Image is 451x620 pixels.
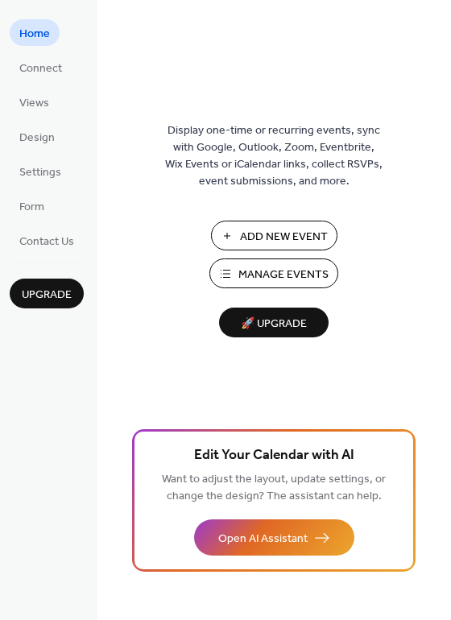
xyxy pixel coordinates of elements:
[22,287,72,304] span: Upgrade
[211,221,337,250] button: Add New Event
[19,234,74,250] span: Contact Us
[10,158,71,184] a: Settings
[10,19,60,46] a: Home
[238,267,329,283] span: Manage Events
[19,95,49,112] span: Views
[19,164,61,181] span: Settings
[10,192,54,219] a: Form
[19,199,44,216] span: Form
[10,54,72,81] a: Connect
[219,308,329,337] button: 🚀 Upgrade
[10,279,84,308] button: Upgrade
[162,469,386,507] span: Want to adjust the layout, update settings, or change the design? The assistant can help.
[240,229,328,246] span: Add New Event
[165,122,383,190] span: Display one-time or recurring events, sync with Google, Outlook, Zoom, Eventbrite, Wix Events or ...
[19,26,50,43] span: Home
[19,130,55,147] span: Design
[10,227,84,254] a: Contact Us
[10,89,59,115] a: Views
[10,123,64,150] a: Design
[194,444,354,467] span: Edit Your Calendar with AI
[19,60,62,77] span: Connect
[194,519,354,556] button: Open AI Assistant
[209,258,338,288] button: Manage Events
[218,531,308,548] span: Open AI Assistant
[229,313,319,335] span: 🚀 Upgrade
